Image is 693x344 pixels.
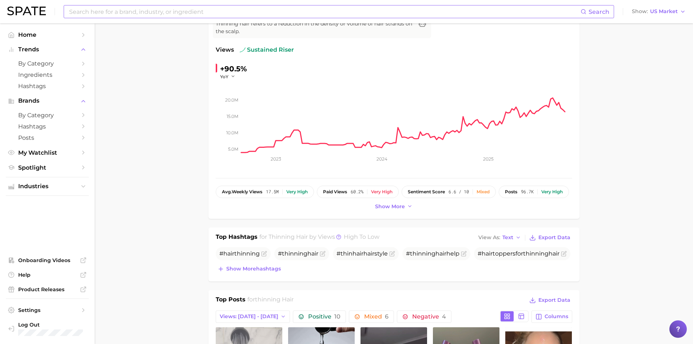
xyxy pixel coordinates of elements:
[216,233,258,243] h1: Top Hashtags
[18,60,76,67] span: by Category
[18,134,76,141] span: Posts
[353,250,363,257] span: hair
[240,46,294,54] span: sustained riser
[589,8,609,15] span: Search
[18,98,76,104] span: Brands
[561,251,567,257] button: Flag as miscategorized or irrelevant
[482,250,493,257] span: hair
[216,20,414,35] span: Thinning hair refers to a reduction in the density or volume of hair strands on the scalp.
[228,146,238,152] tspan: 5.0m
[6,44,89,55] button: Trends
[18,83,76,90] span: Hashtags
[6,319,89,338] a: Log out. Currently logged in with e-mail rina.brinas@loreal.com.
[18,149,76,156] span: My Watchlist
[18,71,76,78] span: Ingredients
[650,9,678,13] span: US Market
[336,250,388,257] span: #thin style
[18,321,83,328] span: Log Out
[435,250,446,257] span: hair
[247,295,294,306] h2: for
[538,234,570,241] span: Export Data
[549,250,559,257] span: hair
[389,251,395,257] button: Flag as miscategorized or irrelevant
[216,264,283,274] button: Show morehashtags
[223,250,234,257] span: hair
[220,74,228,80] span: YoY
[364,314,389,320] span: Mixed
[363,250,374,257] span: hair
[18,31,76,38] span: Home
[6,255,89,266] a: Onboarding Videos
[6,69,89,80] a: Ingredients
[226,266,281,272] span: Show more hashtags
[6,110,89,121] a: by Category
[449,189,469,194] span: 6.6 / 10
[6,181,89,192] button: Industries
[259,233,379,243] h2: for by Views
[7,7,46,15] img: SPATE
[531,311,572,323] button: Columns
[412,314,446,320] span: Negative
[373,202,415,211] button: Show more
[521,189,534,194] span: 96.7k
[499,186,569,198] button: posts96.7kVery high
[375,203,405,210] span: Show more
[371,189,393,194] div: Very high
[6,305,89,316] a: Settings
[234,250,260,257] span: thinning
[18,123,76,130] span: Hashtags
[6,269,89,280] a: Help
[18,272,76,278] span: Help
[545,313,568,320] span: Columns
[282,250,307,257] span: thinning
[222,189,262,194] span: weekly views
[6,132,89,143] a: Posts
[18,183,76,190] span: Industries
[268,233,308,240] span: thinning hair
[225,97,238,102] tspan: 20.0m
[630,7,688,16] button: ShowUS Market
[6,58,89,69] a: by Category
[505,189,517,194] span: posts
[351,189,363,194] span: 60.2%
[478,250,559,257] span: # toppersfor
[483,156,494,162] tspan: 2025
[220,313,278,320] span: Views: [DATE] - [DATE]
[377,156,387,162] tspan: 2024
[6,162,89,173] a: Spotlight
[323,189,347,194] span: paid views
[317,186,399,198] button: paid views60.2%Very high
[18,164,76,171] span: Spotlight
[216,46,234,54] span: Views
[632,9,648,13] span: Show
[255,296,294,303] span: thinning hair
[227,114,238,119] tspan: 15.0m
[307,250,318,257] span: hair
[334,313,340,320] span: 10
[523,250,549,257] span: thinning
[477,233,523,242] button: View AsText
[502,236,513,240] span: Text
[408,189,445,194] span: sentiment score
[6,80,89,92] a: Hashtags
[477,189,490,194] div: Mixed
[6,121,89,132] a: Hashtags
[68,5,581,18] input: Search here for a brand, industry, or ingredient
[6,29,89,40] a: Home
[6,95,89,106] button: Brands
[216,186,314,198] button: avg.weekly views17.5mVery high
[266,189,279,194] span: 17.5m
[461,251,467,257] button: Flag as miscategorized or irrelevant
[240,47,246,53] img: sustained riser
[406,250,459,257] span: # help
[402,186,496,198] button: sentiment score6.6 / 10Mixed
[538,297,570,303] span: Export Data
[220,63,247,75] div: +90.5%
[270,156,281,162] tspan: 2023
[385,313,389,320] span: 6
[6,147,89,158] a: My Watchlist
[478,236,500,240] span: View As
[286,189,308,194] div: Very high
[442,313,446,320] span: 4
[226,130,238,135] tspan: 10.0m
